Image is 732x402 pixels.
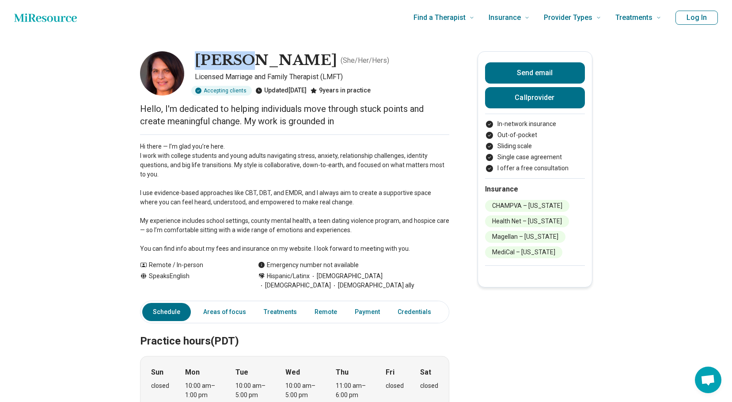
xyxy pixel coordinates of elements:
span: [DEMOGRAPHIC_DATA] [258,281,331,290]
h1: [PERSON_NAME] [195,51,337,70]
div: 9 years in practice [310,86,371,96]
a: Treatments [258,303,302,321]
strong: Thu [336,367,349,378]
strong: Wed [285,367,300,378]
div: Remote / In-person [140,260,240,270]
div: Speaks English [140,272,240,290]
span: Hispanic/Latinx [267,272,310,281]
div: Open chat [695,367,721,393]
li: Out-of-pocket [485,130,585,140]
p: ( She/Her/Hers ) [341,55,389,66]
ul: Payment options [485,119,585,173]
div: Updated [DATE] [255,86,307,96]
a: Other [444,303,475,321]
li: Magellan – [US_STATE] [485,231,565,243]
li: I offer a free consultation [485,164,585,173]
li: MediCal – [US_STATE] [485,246,562,258]
div: 10:00 am – 1:00 pm [185,381,219,400]
strong: Fri [386,367,394,378]
img: Yvonne O'Brien, Licensed Marriage and Family Therapist (LMFT) [140,51,184,96]
li: CHAMPVA – [US_STATE] [485,200,569,212]
span: [DEMOGRAPHIC_DATA] ally [331,281,414,290]
li: Single case agreement [485,153,585,162]
a: Credentials [392,303,436,321]
a: Home page [14,9,77,27]
div: 10:00 am – 5:00 pm [235,381,269,400]
p: Hi there — I’m glad you’re here. I work with college students and young adults navigating stress,... [140,142,449,253]
div: closed [151,381,169,391]
span: Find a Therapist [413,11,466,24]
a: Payment [349,303,385,321]
strong: Sat [420,367,431,378]
button: Log In [675,11,718,25]
li: Sliding scale [485,142,585,151]
div: Accepting clients [191,86,252,96]
div: Emergency number not available [258,260,359,270]
strong: Sun [151,367,163,378]
span: Treatments [615,11,652,24]
a: Schedule [142,303,191,321]
div: closed [386,381,404,391]
div: closed [420,381,438,391]
p: Hello, I'm dedicated to helping individuals move through stuck points and create meaningful chang... [140,103,449,127]
p: Licensed Marriage and Family Therapist (LMFT) [195,72,449,82]
strong: Tue [235,367,248,378]
li: Health Net – [US_STATE] [485,215,569,227]
button: Send email [485,62,585,84]
a: Areas of focus [198,303,251,321]
div: 11:00 am – 6:00 pm [336,381,370,400]
span: [DEMOGRAPHIC_DATA] [310,272,383,281]
h2: Insurance [485,184,585,195]
h2: Practice hours (PDT) [140,313,449,349]
li: In-network insurance [485,119,585,129]
strong: Mon [185,367,200,378]
span: Insurance [489,11,521,24]
div: 10:00 am – 5:00 pm [285,381,319,400]
a: Remote [309,303,342,321]
span: Provider Types [544,11,592,24]
button: Callprovider [485,87,585,108]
